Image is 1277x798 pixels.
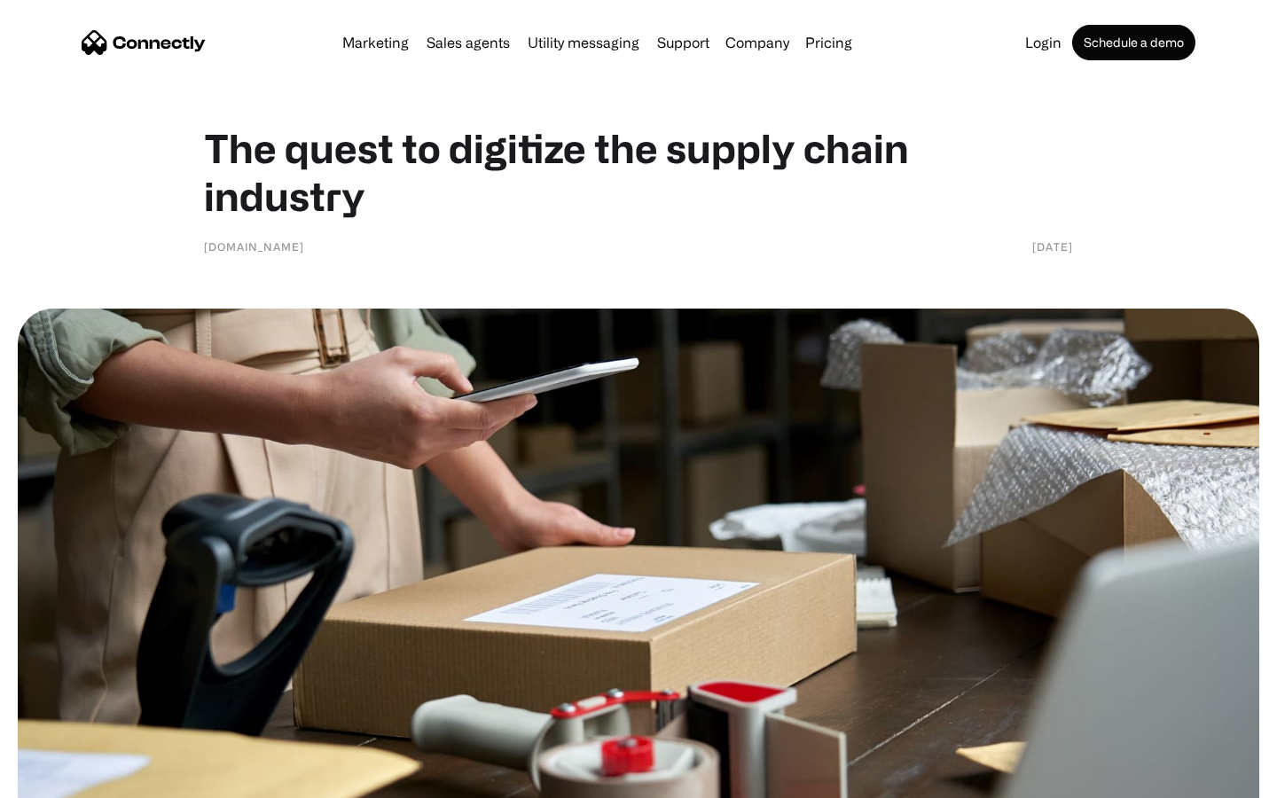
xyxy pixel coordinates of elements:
[521,35,646,50] a: Utility messaging
[35,767,106,792] ul: Language list
[798,35,859,50] a: Pricing
[204,124,1073,220] h1: The quest to digitize the supply chain industry
[1032,238,1073,255] div: [DATE]
[1018,35,1069,50] a: Login
[1072,25,1195,60] a: Schedule a demo
[18,767,106,792] aside: Language selected: English
[650,35,717,50] a: Support
[725,30,789,55] div: Company
[419,35,517,50] a: Sales agents
[204,238,304,255] div: [DOMAIN_NAME]
[335,35,416,50] a: Marketing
